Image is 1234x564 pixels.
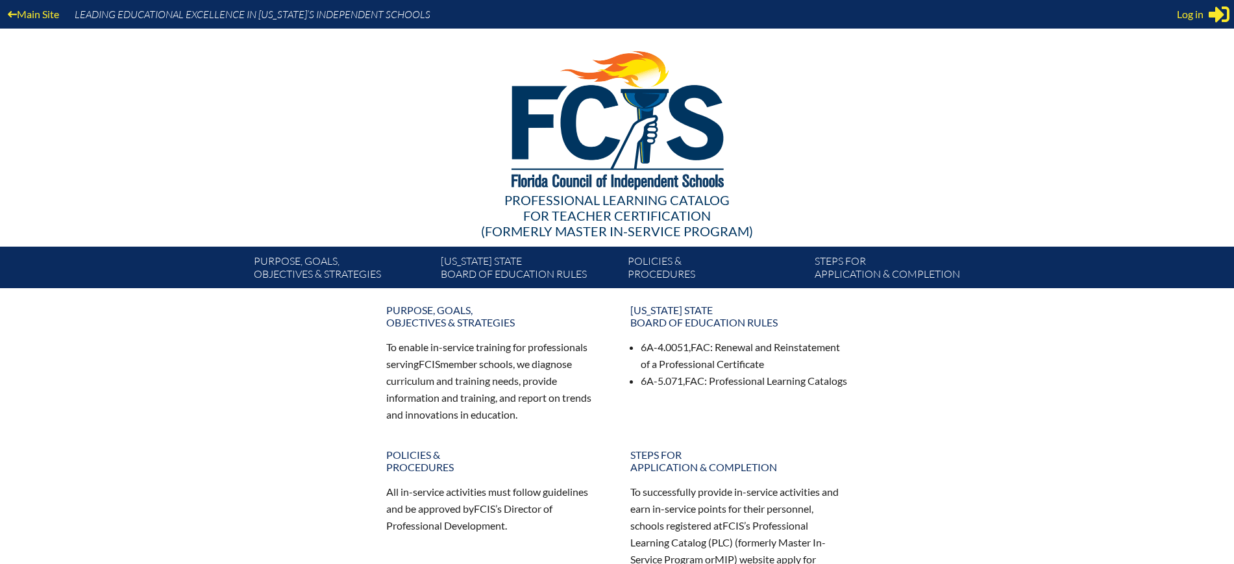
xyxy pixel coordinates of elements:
[474,502,495,515] span: FCIS
[243,192,991,239] div: Professional Learning Catalog (formerly Master In-service Program)
[641,373,848,389] li: 6A-5.071, : Professional Learning Catalogs
[722,519,744,532] span: FCIS
[691,341,710,353] span: FAC
[249,252,436,288] a: Purpose, goals,objectives & strategies
[378,443,612,478] a: Policies &Procedures
[1177,6,1203,22] span: Log in
[386,339,604,423] p: To enable in-service training for professionals serving member schools, we diagnose curriculum an...
[685,374,704,387] span: FAC
[641,339,848,373] li: 6A-4.0051, : Renewal and Reinstatement of a Professional Certificate
[419,358,440,370] span: FCIS
[711,536,730,548] span: PLC
[623,443,856,478] a: Steps forapplication & completion
[623,299,856,334] a: [US_STATE] StateBoard of Education rules
[386,484,604,534] p: All in-service activities must follow guidelines and be approved by ’s Director of Professional D...
[809,252,996,288] a: Steps forapplication & completion
[1209,4,1229,25] svg: Sign in or register
[436,252,623,288] a: [US_STATE] StateBoard of Education rules
[378,299,612,334] a: Purpose, goals,objectives & strategies
[483,29,751,206] img: FCISlogo221.eps
[523,208,711,223] span: for Teacher Certification
[3,5,64,23] a: Main Site
[623,252,809,288] a: Policies &Procedures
